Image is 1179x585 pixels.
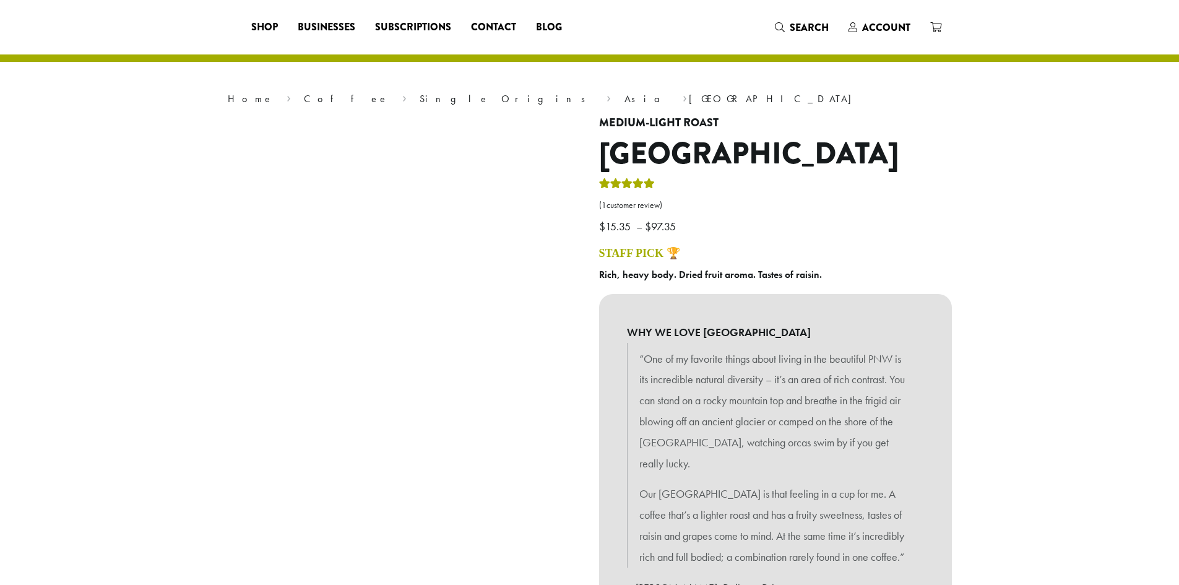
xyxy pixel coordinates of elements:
[420,92,594,105] a: Single Origins
[599,136,952,172] h1: [GEOGRAPHIC_DATA]
[298,20,355,35] span: Businesses
[228,92,274,105] a: Home
[228,92,952,106] nav: Breadcrumb
[599,199,952,212] a: (1customer review)
[862,20,910,35] span: Account
[639,349,912,474] p: “One of my favorite things about living in the beautiful PNW is its incredible natural diversity ...
[599,219,634,233] bdi: 15.35
[375,20,451,35] span: Subscriptions
[602,200,607,210] span: 1
[790,20,829,35] span: Search
[639,483,912,567] p: Our [GEOGRAPHIC_DATA] is that feeling in a cup for me. A coffee that’s a lighter roast and has a ...
[636,219,642,233] span: –
[645,219,651,233] span: $
[683,87,687,106] span: ›
[599,247,680,259] a: STAFF PICK 🏆
[251,20,278,35] span: Shop
[536,20,562,35] span: Blog
[599,268,822,281] b: Rich, heavy body. Dried fruit aroma. Tastes of raisin.
[241,17,288,37] a: Shop
[627,322,924,343] b: WHY WE LOVE [GEOGRAPHIC_DATA]
[645,219,679,233] bdi: 97.35
[287,87,291,106] span: ›
[607,87,611,106] span: ›
[599,116,952,130] h4: Medium-Light Roast
[304,92,389,105] a: Coffee
[765,17,839,38] a: Search
[599,219,605,233] span: $
[624,92,670,105] a: Asia
[402,87,407,106] span: ›
[471,20,516,35] span: Contact
[599,176,655,195] div: Rated 5.00 out of 5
